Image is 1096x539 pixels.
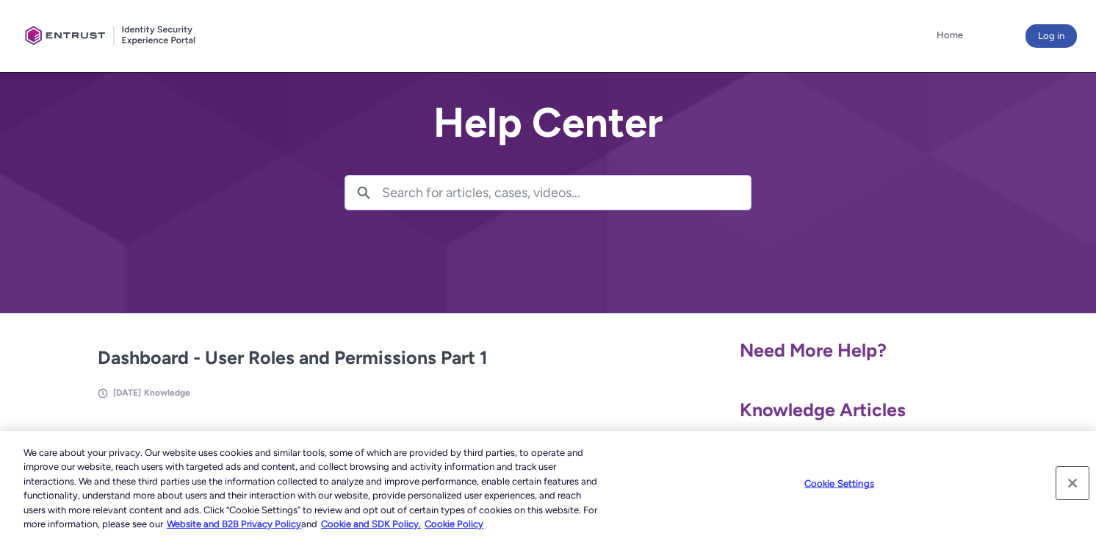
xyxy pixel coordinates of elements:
input: Search for articles, cases, videos... [382,176,751,210]
a: More information about our cookie policy., opens in a new tab [167,518,301,529]
a: Home [933,24,967,46]
a: Cookie and SDK Policy. [321,518,421,529]
button: Close [1056,467,1089,499]
span: [DATE] [113,388,141,398]
h2: Help Center [345,100,751,146]
h2: Dashboard - User Roles and Permissions Part 1 [98,344,633,372]
span: Need More Help? [740,339,887,361]
button: Cookie Settings [793,469,885,499]
span: Knowledge Articles [740,399,906,421]
div: We care about your privacy. Our website uses cookies and similar tools, some of which are provide... [24,446,603,532]
button: Log in [1025,24,1077,48]
button: Search [345,176,382,210]
li: Knowledge [144,386,190,399]
a: Cookie Policy [425,518,483,529]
